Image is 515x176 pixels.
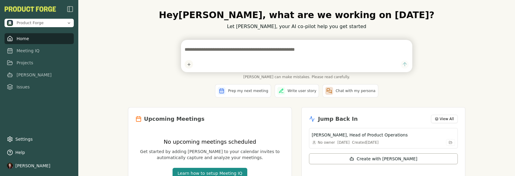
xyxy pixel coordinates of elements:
[5,19,74,27] button: Open organization switcher
[352,140,379,145] div: Created [DATE]
[318,140,335,145] span: No owner
[136,138,284,146] h3: No upcoming meetings scheduled
[318,115,358,123] h2: Jump Back In
[5,134,74,145] a: Settings
[323,84,378,98] button: Chat with my persona
[275,84,319,98] button: Write user story
[7,163,13,169] img: profile
[67,5,74,13] img: sidebar
[128,10,465,21] h1: Hey [PERSON_NAME] , what are we working on [DATE]?
[228,88,268,93] span: Prep my next meeting
[440,117,454,121] span: View All
[5,69,74,80] a: [PERSON_NAME]
[337,140,350,145] div: [DATE]
[431,115,458,123] button: View All
[67,5,74,13] button: Close Sidebar
[5,6,56,12] button: PF-Logo
[5,160,74,171] button: [PERSON_NAME]
[357,156,417,162] span: Create with [PERSON_NAME]
[144,115,204,123] h2: Upcoming Meetings
[136,149,284,161] p: Get started by adding [PERSON_NAME] to your calendar invites to automatically capture and analyze...
[185,60,193,69] button: Add content to chat
[309,153,458,164] button: Create with [PERSON_NAME]
[7,20,13,26] img: Product Forge
[5,45,74,56] a: Meeting IQ
[181,75,412,79] span: [PERSON_NAME] can make mistakes. Please read carefully.
[5,82,74,92] a: Issues
[5,57,74,68] a: Projects
[5,6,56,12] img: Product Forge
[401,60,409,69] button: Send message
[336,88,375,93] span: Chat with my persona
[17,20,44,26] span: Product Forge
[5,147,74,158] button: Help
[312,132,408,138] h3: [PERSON_NAME], Head of Product Operations
[288,88,317,93] span: Write user story
[128,23,465,30] p: Let [PERSON_NAME], your AI co-pilot help you get started
[215,84,271,98] button: Prep my next meeting
[5,33,74,44] a: Home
